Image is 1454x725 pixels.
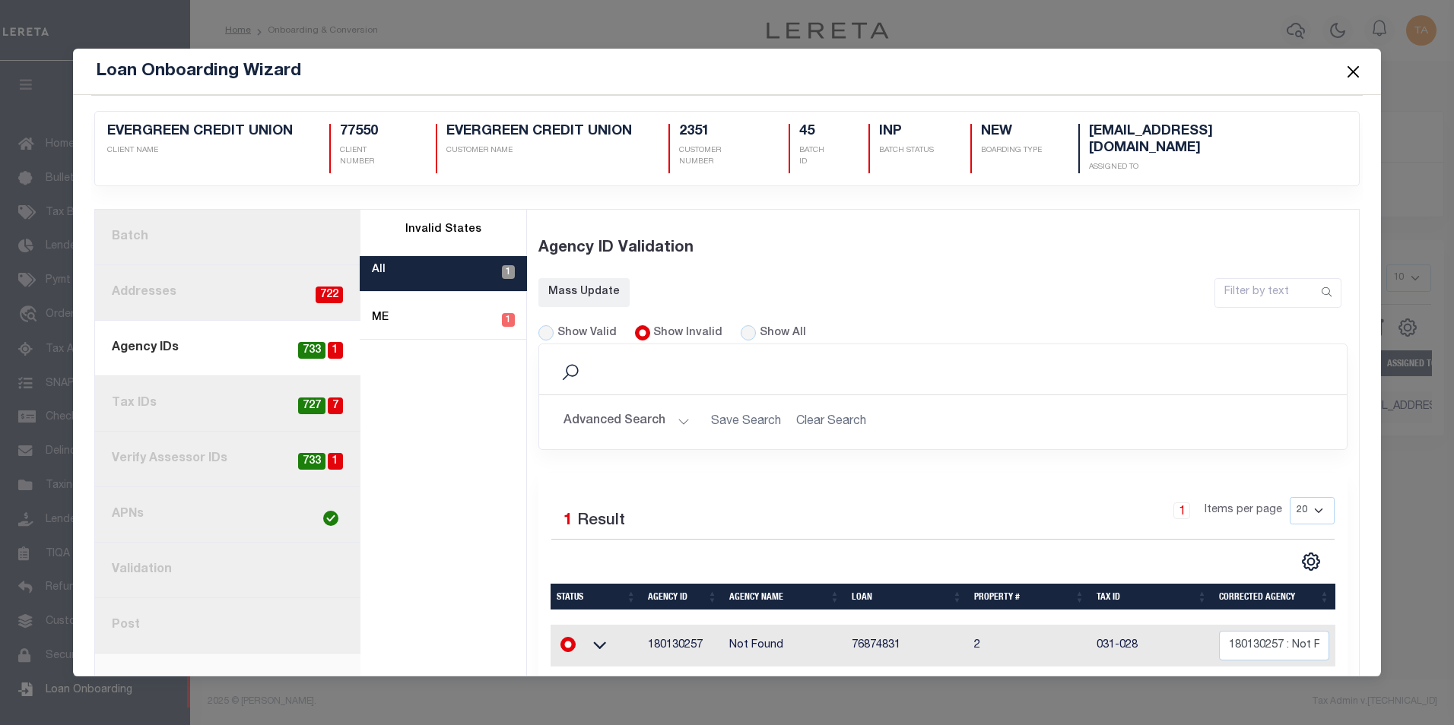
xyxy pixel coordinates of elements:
span: 722 [316,287,343,304]
label: Show Valid [557,325,617,342]
th: Agency ID: activate to sort column ascending [642,584,723,609]
td: 180130257 [642,625,723,666]
p: CUSTOMER NUMBER [679,145,753,168]
span: 1 [328,453,343,470]
span: 1 [328,342,343,359]
h5: EVERGREEN CREDIT UNION [107,124,293,141]
p: CLIENT NAME [107,145,293,157]
th: Agency Name: activate to sort column ascending [723,584,846,609]
h5: INP [879,124,934,141]
button: Advanced Search [564,407,690,437]
label: Show All [760,325,806,342]
h5: Loan Onboarding Wizard [96,61,301,82]
p: BATCH STATUS [879,145,934,157]
a: Tax IDs7727 [95,376,360,432]
span: 1 [502,265,515,279]
div: Agency ID Validation [538,219,1348,278]
h5: EVERGREEN CREDIT UNION [446,124,632,141]
th: Tax ID: activate to sort column ascending [1090,584,1213,609]
img: check-icon-green.svg [323,511,338,526]
a: Validation [95,543,360,598]
th: Property #: activate to sort column ascending [968,584,1090,609]
label: Result [577,509,625,533]
input: Filter by text [1215,279,1313,307]
p: BATCH ID [799,145,832,168]
span: 733 [298,453,325,470]
a: Batch [95,210,360,265]
button: Close [1343,62,1363,81]
p: Boarding Type [981,145,1042,157]
th: Corrected Agency: activate to sort column ascending [1213,584,1335,609]
a: Mass Update [538,278,630,307]
td: 76874831 [846,625,968,666]
td: 031-028 [1090,625,1213,666]
div: Mass Update [548,284,620,300]
a: Addresses722 [95,265,360,321]
td: Not Found [723,625,846,666]
a: 1 [1173,502,1190,519]
th: Loan: activate to sort column ascending [846,584,968,609]
a: Agency IDs1733 [95,321,360,376]
a: APNs [95,487,360,543]
span: Items per page [1205,502,1282,519]
p: Assigned To [1089,162,1310,173]
label: ME [372,310,389,327]
h5: 2351 [679,124,753,141]
label: Invalid States [405,222,481,239]
a: Verify Assessor IDs1733 [95,432,360,487]
a: Post [95,598,360,654]
label: All [372,262,386,279]
td: 2 [968,625,1090,666]
h5: 45 [799,124,832,141]
p: CUSTOMER NAME [446,145,632,157]
p: CLIENT NUMBER [340,145,399,168]
span: 1 [564,513,573,529]
span: 733 [298,342,325,359]
h5: 77550 [340,124,399,141]
h5: [EMAIL_ADDRESS][DOMAIN_NAME] [1089,124,1310,157]
span: 727 [298,397,325,415]
h5: NEW [981,124,1042,141]
th: Status: activate to sort column ascending [551,584,643,609]
span: 1 [502,313,515,327]
span: 7 [328,397,343,415]
label: Show Invalid [653,325,722,342]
